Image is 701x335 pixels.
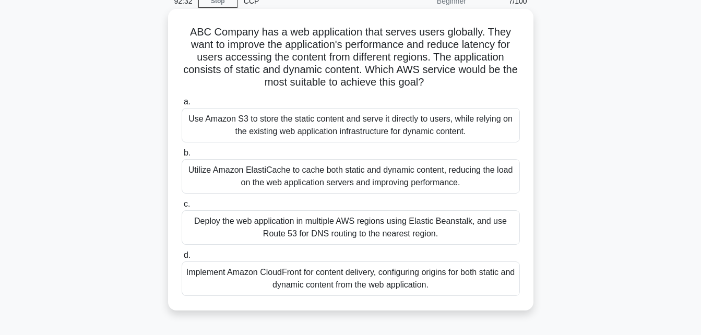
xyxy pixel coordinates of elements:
span: a. [184,97,191,106]
div: Use Amazon S3 to store the static content and serve it directly to users, while relying on the ex... [182,108,520,142]
div: Utilize Amazon ElastiCache to cache both static and dynamic content, reducing the load on the web... [182,159,520,194]
h5: ABC Company has a web application that serves users globally. They want to improve the applicatio... [181,26,521,89]
div: Deploy the web application in multiple AWS regions using Elastic Beanstalk, and use Route 53 for ... [182,210,520,245]
div: Implement Amazon CloudFront for content delivery, configuring origins for both static and dynamic... [182,261,520,296]
span: d. [184,250,191,259]
span: c. [184,199,190,208]
span: b. [184,148,191,157]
